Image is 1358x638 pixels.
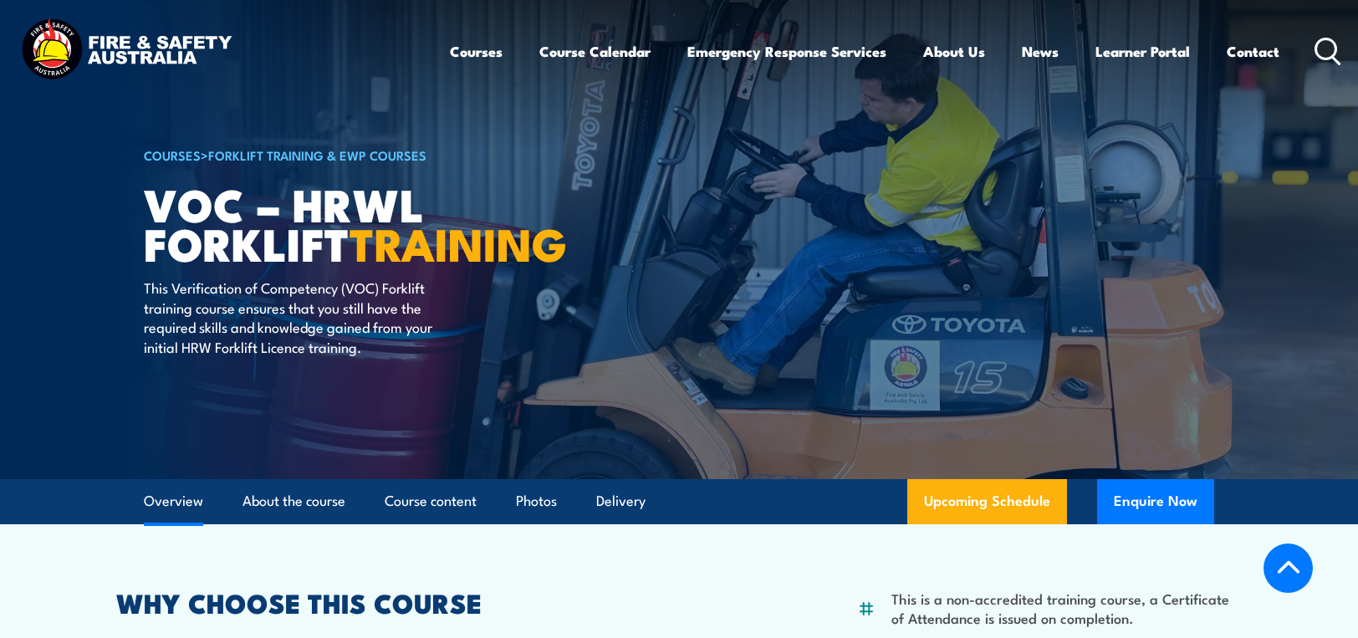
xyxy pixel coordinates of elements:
[516,479,557,523] a: Photos
[1022,29,1059,74] a: News
[144,278,449,356] p: This Verification of Competency (VOC) Forklift training course ensures that you still have the re...
[385,479,477,523] a: Course content
[907,479,1067,524] a: Upcoming Schedule
[450,29,503,74] a: Courses
[116,590,605,614] h2: WHY CHOOSE THIS COURSE
[539,29,651,74] a: Course Calendar
[350,207,567,277] strong: TRAINING
[923,29,985,74] a: About Us
[596,479,646,523] a: Delivery
[144,145,201,164] a: COURSES
[208,145,426,164] a: Forklift Training & EWP Courses
[144,145,557,165] h6: >
[242,479,345,523] a: About the course
[1097,479,1214,524] button: Enquire Now
[687,29,886,74] a: Emergency Response Services
[144,479,203,523] a: Overview
[1227,29,1279,74] a: Contact
[1095,29,1190,74] a: Learner Portal
[891,589,1242,628] li: This is a non-accredited training course, a Certificate of Attendance is issued on completion.
[144,184,557,262] h1: VOC – HRWL Forklift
